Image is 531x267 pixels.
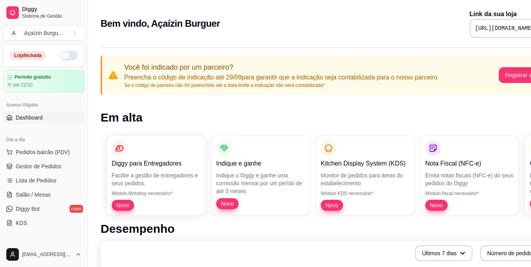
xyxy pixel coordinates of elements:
[3,133,85,146] div: Dia a dia
[113,201,132,209] span: Novo
[3,245,85,264] button: [EMAIL_ADDRESS][DOMAIN_NAME]
[321,171,410,187] p: Monitor de pedidos para áreas do estabelecimento
[16,148,70,156] span: Pedidos balcão (PDV)
[3,203,85,215] a: Diggy Botnovo
[124,82,437,88] p: Se o código do parceiro não for preenchido até a data limite a indicação não será contabilizada*
[425,171,514,187] p: Emita notas fiscais (NFC-e) do seus pedidos do Diggy
[3,25,85,41] button: Select a team
[22,13,81,19] span: Sistema de Gestão
[316,136,414,215] button: Kitchen Display System (KDS)Monitor de pedidos para áreas do estabelecimentoMódulo KDS necessário...
[427,201,446,209] span: Novo
[16,114,43,122] span: Dashboard
[216,159,305,168] p: Indique e ganhe
[3,70,85,92] a: Período gratuitoaté 22/10
[3,146,85,158] button: Pedidos balcão (PDV)
[10,29,18,37] span: A
[112,159,200,168] p: Diggy para Entregadores
[112,190,200,197] p: Módulo Motoboy necessário*
[216,171,305,195] p: Indique o Diggy e ganhe uma comissão mensal por um perído de até 3 meses
[16,177,57,184] span: Lista de Pedidos
[22,251,72,258] span: [EMAIL_ADDRESS][DOMAIN_NAME]
[218,200,237,208] span: Novo
[3,160,85,173] a: Gestor de Pedidos
[3,174,85,187] a: Lista de Pedidos
[3,217,85,229] a: KDS
[61,51,78,60] button: Alterar Status
[425,190,514,197] p: Módulo fiscal necessário*
[415,245,472,261] button: Últimos 7 dias
[22,6,81,13] span: Diggy
[112,171,200,187] p: Facilite a gestão de entregadores e seus pedidos.
[3,188,85,201] a: Salão / Mesas
[124,73,437,82] p: Preencha o código de indicação até 29/09 para garantir que a indicação seja contabilizada para o ...
[322,201,342,209] span: Novo
[3,3,85,22] a: DiggySistema de Gestão
[16,162,61,170] span: Gestor de Pedidos
[321,190,410,197] p: Módulo KDS necessário*
[10,51,46,60] div: Loja fechada
[421,136,519,215] button: Nota Fiscal (NFC-e)Emita notas fiscais (NFC-e) do seus pedidos do DiggyMódulo fiscal necessário*Novo
[3,111,85,124] a: Dashboard
[321,159,410,168] p: Kitchen Display System (KDS)
[211,136,310,215] button: Indique e ganheIndique o Diggy e ganhe uma comissão mensal por um perído de até 3 mesesNovo
[3,99,85,111] div: Acesso Rápido
[13,82,33,88] article: até 22/10
[24,29,63,37] div: Açaízin Burgu ...
[16,219,27,227] span: KDS
[101,17,220,30] h2: Bem vindo, Açaízin Burguer
[3,239,85,251] div: Catálogo
[124,62,437,73] p: Você foi indicado por um parceiro?
[425,159,514,168] p: Nota Fiscal (NFC-e)
[16,191,51,199] span: Salão / Mesas
[15,74,51,80] article: Período gratuito
[107,136,205,215] button: Diggy para EntregadoresFacilite a gestão de entregadores e seus pedidos.Módulo Motoboy necessário...
[16,205,40,213] span: Diggy Bot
